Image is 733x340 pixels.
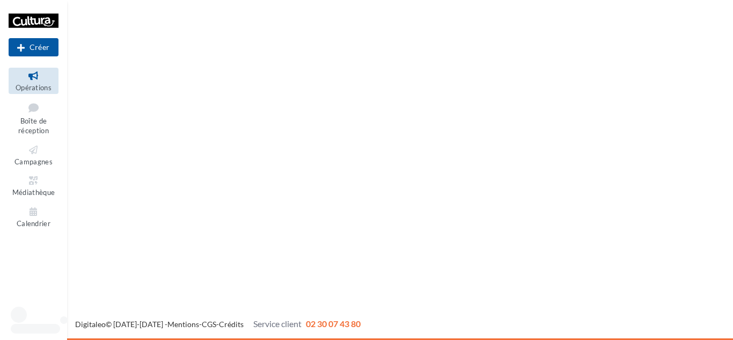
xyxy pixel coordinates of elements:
[9,68,58,94] a: Opérations
[18,117,49,135] span: Boîte de réception
[9,204,58,230] a: Calendrier
[17,219,50,228] span: Calendrier
[202,320,216,329] a: CGS
[12,188,55,197] span: Médiathèque
[219,320,244,329] a: Crédits
[9,38,58,56] button: Créer
[9,98,58,138] a: Boîte de réception
[14,157,53,166] span: Campagnes
[75,320,361,329] span: © [DATE]-[DATE] - - -
[16,83,52,92] span: Opérations
[9,142,58,168] a: Campagnes
[75,320,106,329] a: Digitaleo
[9,172,58,199] a: Médiathèque
[9,38,58,56] div: Nouvelle campagne
[253,319,302,329] span: Service client
[306,319,361,329] span: 02 30 07 43 80
[167,320,199,329] a: Mentions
